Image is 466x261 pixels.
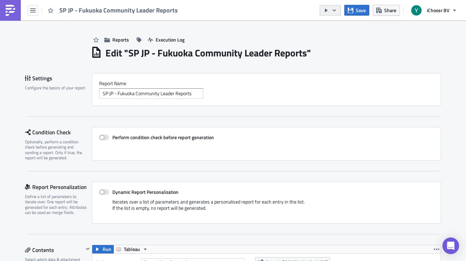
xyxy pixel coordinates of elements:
img: Avatar [411,4,422,16]
span: Execution Log [156,36,184,43]
div: Contents [25,245,84,255]
span: よろしくお願い致します。 [3,29,61,35]
button: iChoosr BV [407,3,461,18]
span: アイチューザー株式会社 [3,37,56,43]
label: Report Nam﻿e [99,80,434,87]
button: Tableau [113,245,150,253]
h1: Edit " SP JP - Fukuoka Community Leader Reports " [105,47,311,59]
div: Iterates over a list of parameters and generates a personalised report for each entry in the list... [99,199,434,216]
span: iChoosr BV [427,7,449,14]
span: Run [103,245,111,253]
div: Optionally, perform a condition check before generating and sending a report. Only if true, the r... [25,139,87,161]
span: Tableau [124,245,140,253]
button: Execution Log [144,34,188,45]
div: Condition Check [25,127,92,137]
button: Run [92,245,114,253]
body: Rich Text Area. Press ALT-0 for help. [3,3,331,44]
img: PushMetrics [5,5,16,16]
button: Share [373,5,400,16]
button: Reports [101,34,132,45]
button: Hide content [84,245,92,253]
span: Share [384,7,396,14]
div: Settings [25,73,92,83]
div: Define a list of parameters to iterate over. One report will be generated for each entry. Attribu... [25,194,87,215]
span: SP JP - Fukuoka Community Leader Reports [59,6,179,14]
button: Save [344,5,369,16]
span: Reports [112,36,129,43]
div: Configure the basics of your report. [25,85,87,90]
strong: Perform condition check before report generation [112,134,214,141]
div: Open Intercom Messenger [442,237,459,254]
strong: Dynamic Report Personalization [112,188,179,196]
span: ご質問等あれば、担当までご連絡ください。 [3,21,100,26]
span: 関係者の皆様 みんなのおうちに[GEOGRAPHIC_DATA]別週次登録レポートを添付にてご確認ください。 [3,3,198,20]
div: Report Personalization [25,182,92,192]
span: Save [356,7,366,14]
